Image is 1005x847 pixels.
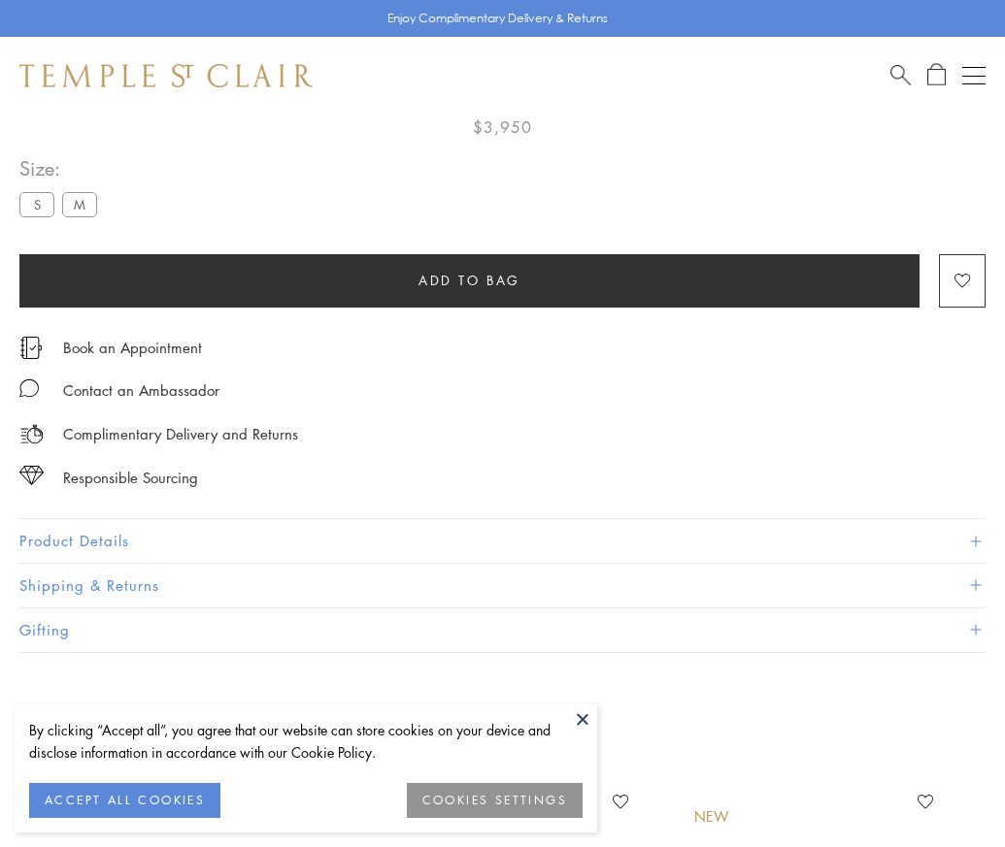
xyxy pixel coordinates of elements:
[19,422,44,446] img: icon_delivery.svg
[63,378,219,403] div: Contact an Ambassador
[29,719,583,764] div: By clicking “Accept all”, you agree that our website can store cookies on your device and disclos...
[19,519,986,563] button: Product Details
[890,63,911,87] a: Search
[927,63,946,87] a: Open Shopping Bag
[63,466,198,490] div: Responsible Sourcing
[19,466,44,485] img: icon_sourcing.svg
[694,806,729,828] div: New
[29,783,220,818] button: ACCEPT ALL COOKIES
[962,64,986,87] button: Open navigation
[19,152,105,184] span: Size:
[19,254,920,308] button: Add to bag
[387,9,608,28] p: Enjoy Complimentary Delivery & Returns
[19,337,43,359] img: icon_appointment.svg
[19,64,313,87] img: Temple St. Clair
[62,192,97,216] label: M
[419,270,520,291] span: Add to bag
[19,608,986,652] button: Gifting
[19,564,986,607] button: Shipping & Returns
[473,114,532,140] span: $3,950
[63,422,298,446] p: Complimentary Delivery and Returns
[407,783,583,818] button: COOKIES SETTINGS
[63,337,202,358] a: Book an Appointment
[19,192,54,216] label: S
[19,378,39,398] img: MessageIcon-01_2.svg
